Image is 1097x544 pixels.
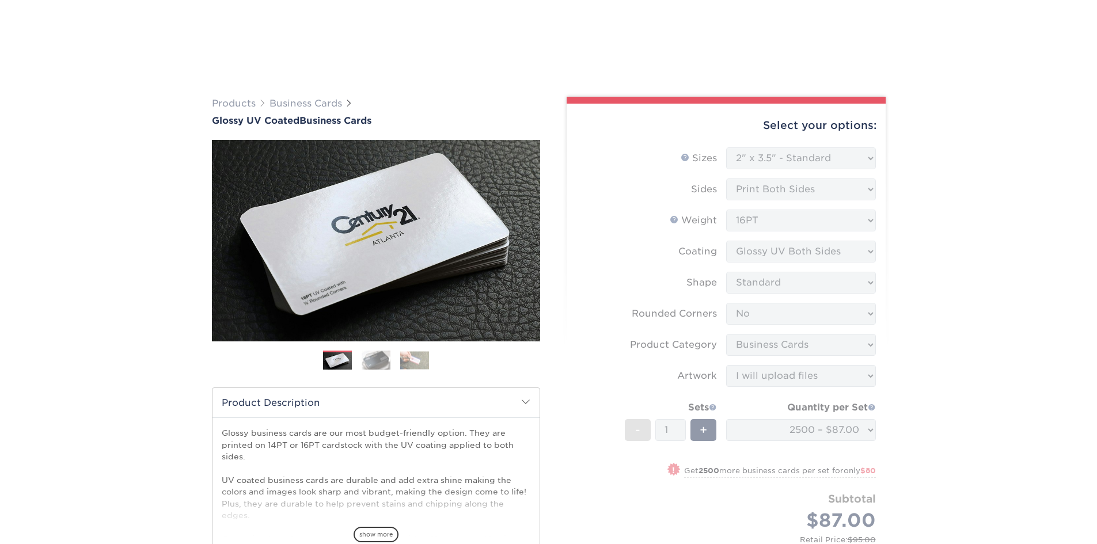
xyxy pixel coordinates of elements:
[212,115,540,126] a: Glossy UV CoatedBusiness Cards
[212,115,540,126] h1: Business Cards
[576,104,876,147] div: Select your options:
[362,350,390,370] img: Business Cards 02
[269,98,342,109] a: Business Cards
[323,347,352,375] img: Business Cards 01
[400,351,429,369] img: Business Cards 03
[212,115,299,126] span: Glossy UV Coated
[212,77,540,405] img: Glossy UV Coated 01
[354,527,398,542] span: show more
[212,98,256,109] a: Products
[212,388,540,417] h2: Product Description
